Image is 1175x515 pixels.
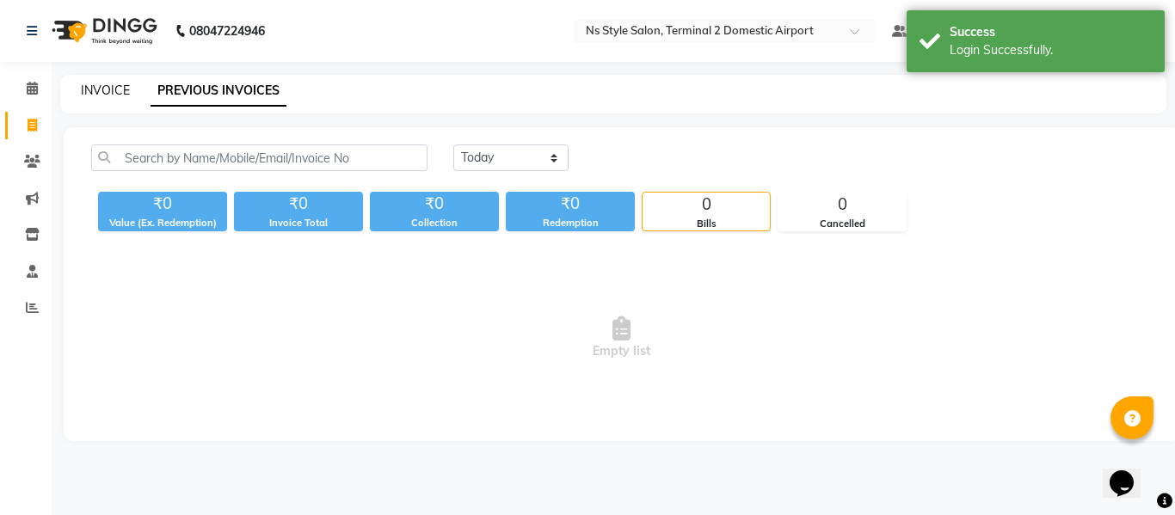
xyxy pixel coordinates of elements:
div: Cancelled [778,217,906,231]
div: Success [950,23,1152,41]
img: logo [44,7,162,55]
span: Empty list [91,252,1152,424]
div: ₹0 [370,192,499,216]
div: Bills [643,217,770,231]
div: 0 [643,193,770,217]
div: Login Successfully. [950,41,1152,59]
div: ₹0 [98,192,227,216]
b: 08047224946 [189,7,265,55]
input: Search by Name/Mobile/Email/Invoice No [91,144,428,171]
a: PREVIOUS INVOICES [151,76,286,107]
iframe: chat widget [1103,446,1158,498]
div: ₹0 [234,192,363,216]
div: Invoice Total [234,216,363,230]
div: Collection [370,216,499,230]
div: Redemption [506,216,635,230]
div: Value (Ex. Redemption) [98,216,227,230]
div: 0 [778,193,906,217]
div: ₹0 [506,192,635,216]
a: INVOICE [81,83,130,98]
